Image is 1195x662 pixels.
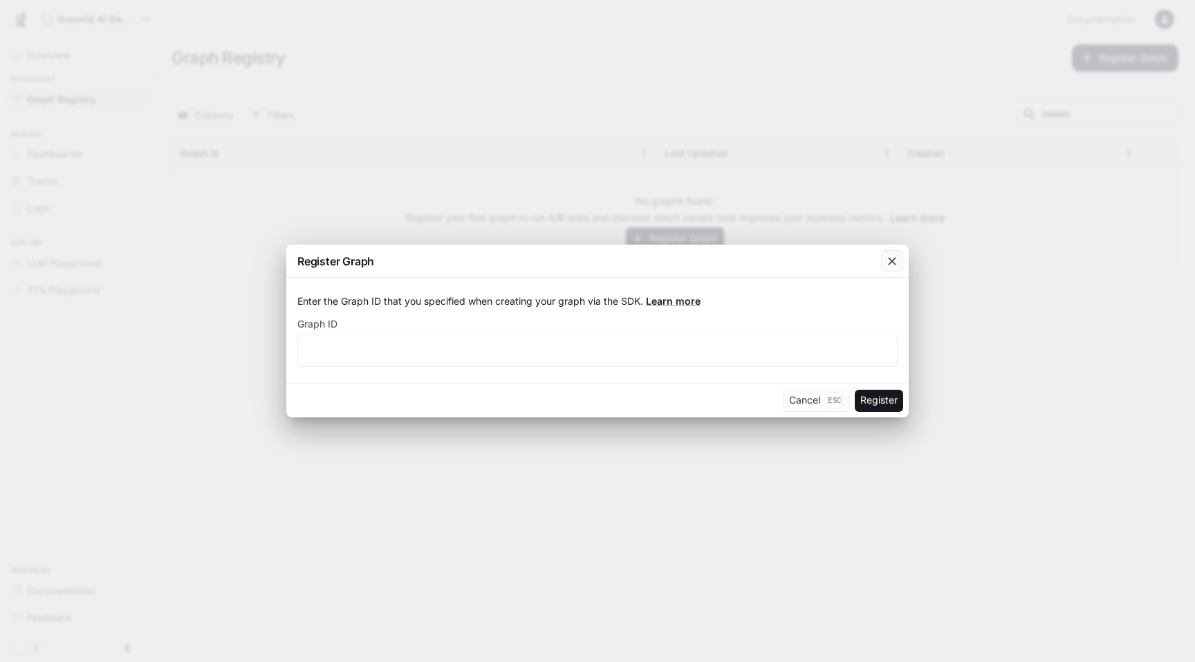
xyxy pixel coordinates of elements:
p: Enter the Graph ID that you specified when creating your graph via the SDK. [297,294,898,308]
p: Esc [826,393,843,408]
p: Register Graph [297,253,374,269]
button: CancelEsc [783,390,849,412]
p: Graph ID [297,319,337,329]
button: Register [855,390,903,412]
a: Learn more [646,295,701,307]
